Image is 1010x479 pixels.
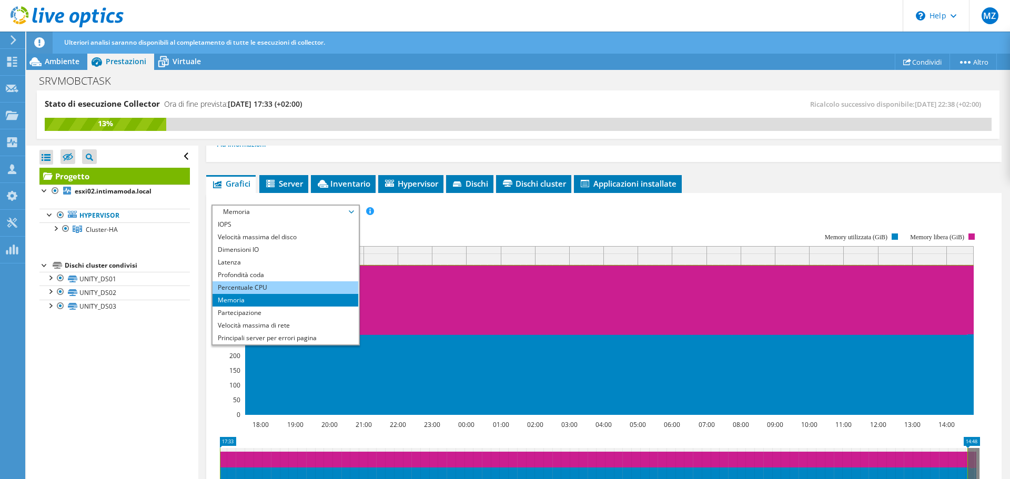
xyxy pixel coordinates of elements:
[217,140,274,149] a: Più informazioni
[699,420,715,429] text: 07:00
[233,395,240,404] text: 50
[316,178,370,189] span: Inventario
[595,420,612,429] text: 04:00
[493,420,509,429] text: 01:00
[825,233,887,241] text: Memory utilizzata (GiB)
[527,420,543,429] text: 02:00
[39,300,190,313] a: UNITY_DS03
[835,420,852,429] text: 11:00
[106,56,146,66] span: Prestazioni
[390,420,406,429] text: 22:00
[321,420,338,429] text: 20:00
[45,56,79,66] span: Ambiente
[213,243,358,256] li: Dimensioni IO
[211,178,250,189] span: Grafici
[895,54,950,70] a: Condividi
[451,178,488,189] span: Dischi
[950,54,997,70] a: Altro
[458,420,474,429] text: 00:00
[173,56,201,66] span: Virtuale
[915,99,981,109] span: [DATE] 22:38 (+02:00)
[213,319,358,332] li: Velocità massima di rete
[213,294,358,307] li: Memoria
[229,351,240,360] text: 200
[213,269,358,281] li: Profondità coda
[265,178,303,189] span: Server
[64,38,325,47] span: Ulteriori analisi saranno disponibili al completamento di tutte le esecuzioni di collector.
[218,206,353,218] span: Memoria
[501,178,566,189] span: Dischi cluster
[86,225,118,234] span: Cluster-HA
[870,420,886,429] text: 12:00
[229,366,240,375] text: 150
[39,286,190,299] a: UNITY_DS02
[810,99,986,109] span: Ricalcolo successivo disponibile:
[213,231,358,243] li: Velocità massima del disco
[45,118,166,129] div: 13%
[237,410,240,419] text: 0
[213,281,358,294] li: Percentuale CPU
[287,420,304,429] text: 19:00
[801,420,817,429] text: 10:00
[213,307,358,319] li: Partecipazione
[579,178,676,189] span: Applicazioni installate
[630,420,646,429] text: 05:00
[911,233,965,241] text: Memory libera (GiB)
[34,75,127,87] h1: SRVMOBCTASK
[904,420,921,429] text: 13:00
[982,7,998,24] span: MZ
[65,259,190,272] div: Dischi cluster condivisi
[39,272,190,286] a: UNITY_DS01
[39,168,190,185] a: Progetto
[39,185,190,198] a: esxi02.intimamoda.local
[75,187,151,196] b: esxi02.intimamoda.local
[39,209,190,222] a: Hypervisor
[424,420,440,429] text: 23:00
[213,218,358,231] li: IOPS
[39,222,190,236] a: Cluster-HA
[664,420,680,429] text: 06:00
[228,99,302,109] span: [DATE] 17:33 (+02:00)
[356,420,372,429] text: 21:00
[213,256,358,269] li: Latenza
[252,420,269,429] text: 18:00
[767,420,783,429] text: 09:00
[383,178,438,189] span: Hypervisor
[213,332,358,344] li: Principali server per errori pagina
[938,420,955,429] text: 14:00
[733,420,749,429] text: 08:00
[561,420,578,429] text: 03:00
[164,98,302,110] h4: Ora di fine prevista:
[916,11,925,21] svg: \n
[229,381,240,390] text: 100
